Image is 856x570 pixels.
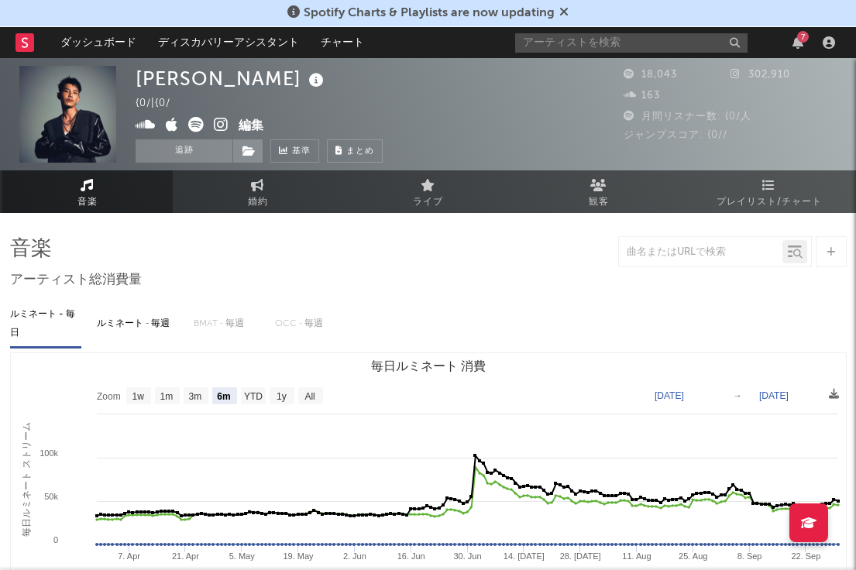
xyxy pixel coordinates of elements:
[342,551,366,561] text: 2. Jun
[97,391,121,402] text: Zoom
[2,170,173,213] a: 音楽
[453,551,481,561] text: 30. Jun
[346,147,374,156] span: まとめ
[679,551,707,561] text: 25. Aug
[797,31,809,43] div: 7
[173,170,343,213] a: 婚約
[624,70,677,80] span: 18,043
[217,391,230,402] text: 6m
[343,170,514,213] a: ライブ
[239,117,263,136] button: 編集
[10,301,81,346] div: ルミネート - 毎日
[413,193,443,211] span: ライブ
[160,391,173,402] text: 1m
[40,448,58,458] text: 100k
[370,359,485,373] text: 毎日ルミネート 消費
[136,66,328,91] div: [PERSON_NAME]
[292,142,311,161] span: 基準
[10,271,142,290] span: アーティスト総消費量
[248,193,268,211] span: 婚約
[188,391,201,402] text: 3m
[136,139,232,163] button: 追跡
[737,551,761,561] text: 8. Sep
[559,7,569,19] span: 却下する
[684,170,854,213] a: プレイリスト/チャート
[733,390,742,401] text: →
[229,551,255,561] text: 5. May
[304,391,315,402] text: All
[283,551,314,561] text: 19. May
[136,94,188,113] div: {0/ | {0/
[310,27,375,58] a: チャート
[624,112,751,122] span: 月間リスナー数: {0/人
[655,390,684,401] text: [DATE]
[277,391,287,402] text: 1y
[50,27,147,58] a: ダッシュボード
[44,492,58,501] text: 50k
[717,193,822,211] span: プレイリスト/チャート
[759,390,789,401] text: [DATE]
[503,551,544,561] text: 14. [DATE]
[304,7,555,19] span: Spotify Charts & Playlists are now updating
[397,551,425,561] text: 16. Jun
[624,130,727,140] span: ジャンプスコア: {0//
[270,139,319,163] a: 基準
[20,422,31,536] text: 毎日ルミネート ストリーム
[53,535,57,544] text: 0
[589,193,609,211] span: 観客
[97,311,178,337] div: ルミネート - 毎週
[515,33,748,53] input: アーティストを検索
[327,139,383,163] button: まとめ
[243,391,262,402] text: YTD
[132,391,144,402] text: 1w
[171,551,198,561] text: 21. Apr
[619,246,782,259] input: 曲名またはURLで検索
[559,551,600,561] text: 28. [DATE]
[731,70,790,80] span: 302,910
[514,170,684,213] a: 観客
[118,551,140,561] text: 7. Apr
[622,551,651,561] text: 11. Aug
[77,193,98,211] span: 音楽
[791,551,820,561] text: 22. Sep
[624,91,660,101] span: 163
[792,36,803,49] button: 7
[147,27,310,58] a: ディスカバリーアシスタント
